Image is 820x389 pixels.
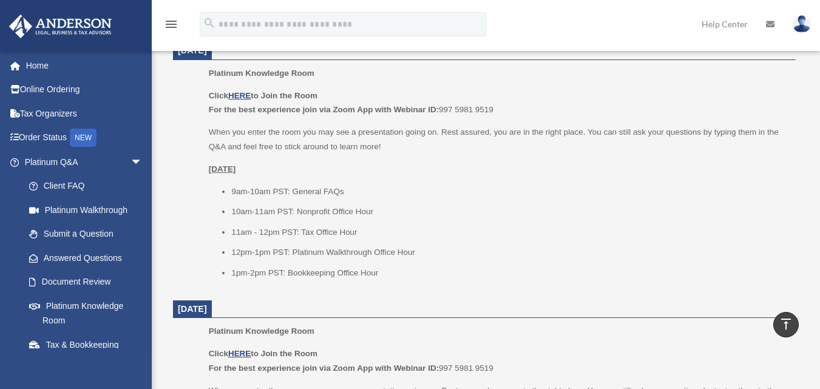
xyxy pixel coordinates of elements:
a: Platinum Knowledge Room [17,294,155,333]
p: When you enter the room you may see a presentation going on. Rest assured, you are in the right p... [209,125,787,154]
a: Order StatusNEW [8,126,161,151]
a: Home [8,53,161,78]
a: vertical_align_top [773,312,799,337]
i: vertical_align_top [779,317,793,331]
a: Platinum Q&Aarrow_drop_down [8,150,161,174]
div: NEW [70,129,97,147]
a: Client FAQ [17,174,161,198]
span: Platinum Knowledge Room [209,326,314,336]
a: Tax Organizers [8,101,161,126]
a: Tax & Bookkeeping Packages [17,333,161,371]
p: 997 5981 9519 [209,347,787,375]
a: HERE [228,91,251,100]
b: For the best experience join via Zoom App with Webinar ID: [209,364,439,373]
a: menu [164,21,178,32]
p: 997 5981 9519 [209,89,787,117]
span: arrow_drop_down [130,150,155,175]
img: Anderson Advisors Platinum Portal [5,15,115,38]
a: HERE [228,349,251,358]
li: 12pm-1pm PST: Platinum Walkthrough Office Hour [231,245,787,260]
img: User Pic [793,15,811,33]
a: Document Review [17,270,161,294]
li: 1pm-2pm PST: Bookkeeping Office Hour [231,266,787,280]
span: Platinum Knowledge Room [209,69,314,78]
b: Click to Join the Room [209,349,317,358]
a: Submit a Question [17,222,161,246]
i: menu [164,17,178,32]
a: Answered Questions [17,246,161,270]
b: For the best experience join via Zoom App with Webinar ID: [209,105,439,114]
a: Online Ordering [8,78,161,102]
b: Click to Join the Room [209,91,317,100]
i: search [203,16,216,30]
u: [DATE] [209,164,236,174]
a: Platinum Walkthrough [17,198,161,222]
li: 11am - 12pm PST: Tax Office Hour [231,225,787,240]
li: 9am-10am PST: General FAQs [231,184,787,199]
span: [DATE] [178,304,207,314]
li: 10am-11am PST: Nonprofit Office Hour [231,205,787,219]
